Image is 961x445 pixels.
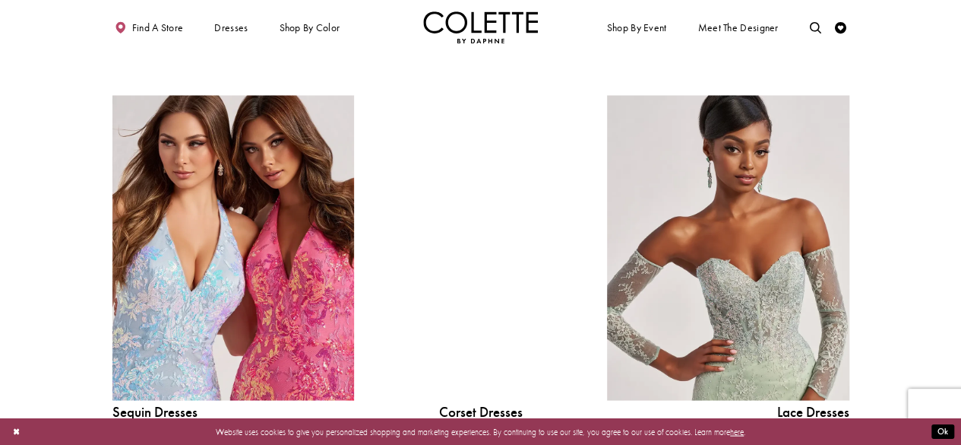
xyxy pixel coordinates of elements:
[607,405,849,419] span: Lace Dresses
[112,11,186,43] a: Find a store
[394,405,567,419] a: Corset Dresses
[695,11,782,43] a: Meet the designer
[423,11,539,43] img: Colette by Daphne
[730,426,744,437] a: here
[604,11,669,43] span: Shop By Event
[931,424,954,439] button: Submit Dialog
[83,424,878,439] p: Website uses cookies to give you personalized shopping and marketing experiences. By continuing t...
[279,22,340,33] span: Shop by color
[423,11,539,43] a: Visit Home Page
[7,421,26,442] button: Close Dialog
[697,22,778,33] span: Meet the designer
[112,95,354,401] a: Sequin Dresses Related Link
[277,11,343,43] span: Shop by color
[132,22,184,33] span: Find a store
[112,405,354,419] span: Sequin Dresses
[807,11,824,43] a: Toggle search
[607,95,849,401] a: Lace Dress Spring 2025 collection Related Link
[832,11,849,43] a: Check Wishlist
[211,11,251,43] span: Dresses
[607,22,667,33] span: Shop By Event
[214,22,248,33] span: Dresses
